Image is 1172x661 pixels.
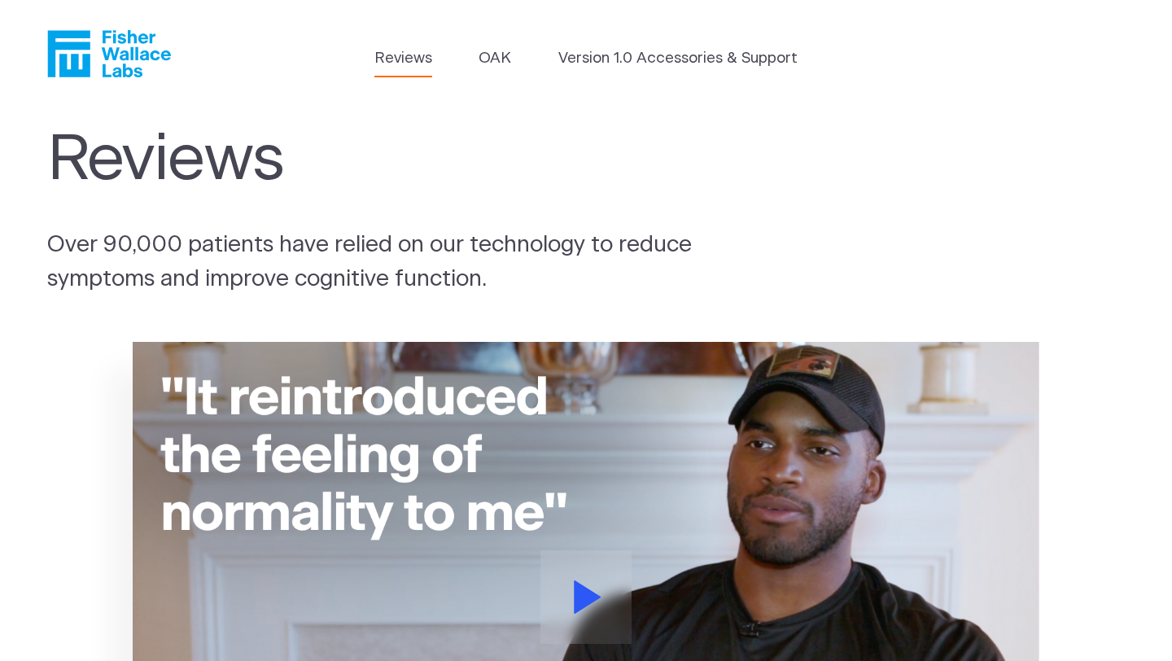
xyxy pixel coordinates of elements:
svg: Play [574,580,601,614]
a: Fisher Wallace [47,30,171,77]
a: Version 1.0 Accessories & Support [558,47,798,70]
p: Over 90,000 patients have relied on our technology to reduce symptoms and improve cognitive funct... [47,229,759,297]
a: Reviews [374,47,432,70]
h1: Reviews [47,123,724,198]
a: OAK [479,47,511,70]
